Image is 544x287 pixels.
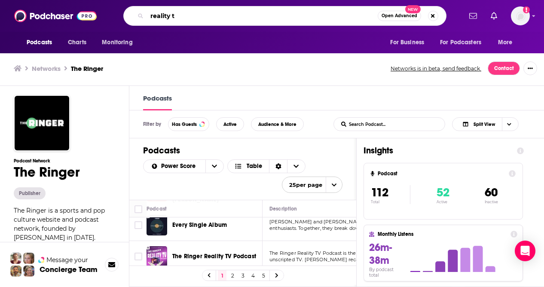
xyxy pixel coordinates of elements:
[511,6,530,25] button: Show profile menu
[466,9,480,23] a: Show notifications dropdown
[14,95,70,151] img: The Ringer logo
[168,117,209,131] button: Has Guests
[485,185,498,200] span: 60
[488,61,520,75] a: Contact
[172,122,197,127] span: Has Guests
[68,37,86,49] span: Charts
[487,9,501,23] a: Show notifications dropdown
[269,204,297,214] div: Description
[96,34,144,51] button: open menu
[143,121,161,127] h3: Filter by
[364,145,510,156] h1: Insights
[218,270,226,281] a: 1
[172,221,227,229] a: Every Single Album
[371,200,410,204] p: Total
[23,266,34,277] img: Barbara Profile
[378,171,505,177] h4: Podcast
[437,185,449,200] span: 52
[144,163,205,169] button: open menu
[10,253,21,264] img: Sydney Profile
[123,6,446,26] div: Search podcasts, credits, & more...
[23,253,34,264] img: Jules Profile
[147,246,167,267] img: The Ringer Reality TV Podcast
[388,65,484,72] button: Networks is in beta, send feedback.
[390,37,424,49] span: For Business
[14,207,105,241] span: The Ringer is a sports and pop culture website and podcast network, founded by [PERSON_NAME] in [...
[161,163,199,169] span: Power Score
[251,117,304,131] button: Audience & More
[172,221,227,229] span: Every Single Album
[434,34,494,51] button: open menu
[32,64,61,73] a: Networks
[62,34,92,51] a: Charts
[216,117,244,131] button: Active
[147,9,378,23] input: Search podcasts, credits, & more...
[371,185,388,200] span: 112
[269,256,391,263] span: unscripted TV. [PERSON_NAME] recaps 'The Challe
[452,117,519,131] button: Choose View
[258,122,296,127] span: Audience & More
[205,160,223,173] button: open menu
[282,177,342,193] button: open menu
[40,265,98,274] h3: Concierge Team
[10,266,21,277] img: Jon Profile
[259,270,268,281] a: 5
[14,164,115,180] h1: The Ringer
[378,231,507,237] h4: Monthly Listens
[27,37,52,49] span: Podcasts
[227,159,306,173] button: Choose View
[14,187,46,199] button: Publisher
[143,159,224,173] h2: Choose List sort
[102,37,132,49] span: Monitoring
[147,215,167,235] img: Every Single Album
[511,6,530,25] img: User Profile
[369,241,392,267] span: 26m-38m
[172,252,256,261] a: The Ringer Reality TV Podcast
[223,122,237,127] span: Active
[228,270,237,281] a: 2
[147,204,167,214] div: Podcast
[46,256,88,264] span: Message your
[269,219,412,225] span: [PERSON_NAME] and [PERSON_NAME] are two pop music
[523,61,537,75] button: Show More Button
[14,8,97,24] img: Podchaser - Follow, Share and Rate Podcasts
[249,270,257,281] a: 4
[134,221,142,229] span: Toggle select row
[269,225,389,231] span: enthusiasts. Together, they break down every sing
[269,250,403,256] span: The Ringer Reality TV Podcast is the home for all things
[492,34,523,51] button: open menu
[523,6,530,13] svg: Add a profile image
[405,5,421,13] span: New
[172,253,256,260] span: The Ringer Reality TV Podcast
[452,117,530,131] h2: Choose View
[384,34,435,51] button: open menu
[378,11,421,21] button: Open AdvancedNew
[382,14,417,18] span: Open Advanced
[269,160,287,173] div: Sort Direction
[134,253,142,260] span: Toggle select row
[238,270,247,281] a: 3
[515,241,535,261] div: Open Intercom Messenger
[485,200,498,204] p: Inactive
[247,163,262,169] span: Table
[282,178,322,192] span: 25 per page
[511,6,530,25] span: Logged in as camsdkc
[14,158,115,164] h3: Podcast Network
[143,94,172,110] a: Podcasts
[437,200,449,204] p: Active
[143,145,342,156] h1: Podcasts
[369,267,404,278] h4: By podcast total
[474,122,495,127] span: Split View
[71,64,103,73] a: The Ringer
[440,37,481,49] span: For Podcasters
[498,37,513,49] span: More
[21,34,63,51] button: open menu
